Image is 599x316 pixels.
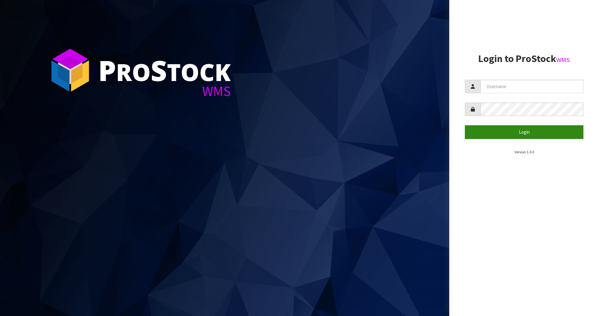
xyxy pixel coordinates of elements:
small: WMS [556,56,570,64]
h2: Login to ProStock [465,53,583,64]
input: Username [480,80,583,93]
div: WMS [98,84,231,98]
img: ProStock Cube [47,47,94,93]
div: ro tock [98,56,231,84]
small: Version 1.0.0 [514,150,534,154]
span: S [151,51,167,89]
span: P [98,51,116,89]
button: Login [465,125,583,139]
